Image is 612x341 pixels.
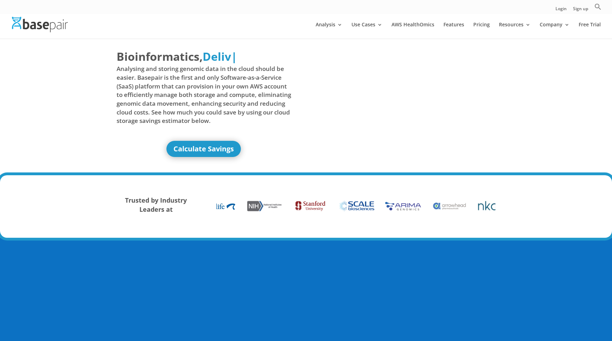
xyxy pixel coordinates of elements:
[579,22,601,39] a: Free Trial
[231,49,237,64] span: |
[117,48,203,65] span: Bioinformatics,
[166,141,241,157] a: Calculate Savings
[473,22,490,39] a: Pricing
[443,22,464,39] a: Features
[594,3,601,14] a: Search Icon Link
[391,22,434,39] a: AWS HealthOmics
[316,22,342,39] a: Analysis
[555,7,567,14] a: Login
[594,3,601,10] svg: Search
[573,7,588,14] a: Sign up
[203,49,231,64] span: Deliv
[117,65,291,125] span: Analysing and storing genomic data in the cloud should be easier. Basepair is the first and only ...
[351,22,382,39] a: Use Cases
[540,22,570,39] a: Company
[311,48,486,147] iframe: Basepair - NGS Analysis Simplified
[12,17,68,32] img: Basepair
[499,22,531,39] a: Resources
[125,196,187,214] strong: Trusted by Industry Leaders at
